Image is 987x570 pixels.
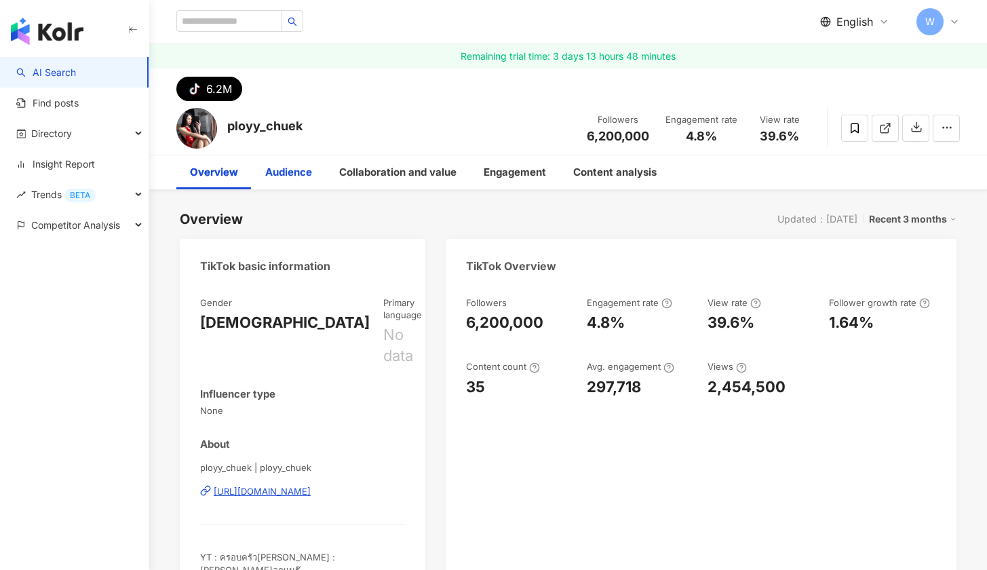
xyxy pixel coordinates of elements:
[190,164,238,180] div: Overview
[466,360,540,373] div: Content count
[200,437,230,451] div: About
[383,297,422,321] div: Primary language
[587,312,625,333] div: 4.8%
[200,312,370,333] div: [DEMOGRAPHIC_DATA]
[754,113,805,127] div: View rate
[587,129,649,143] span: 6,200,000
[484,164,546,180] div: Engagement
[176,77,242,101] button: 6.2M
[31,179,96,210] span: Trends
[708,360,747,373] div: Views
[200,404,405,417] span: None
[265,164,312,180] div: Audience
[829,312,874,333] div: 1.64%
[466,377,485,398] div: 35
[176,108,217,149] img: KOL Avatar
[200,259,330,273] div: TikTok basic information
[925,14,935,29] span: W
[227,117,303,134] div: ployy_chuek
[16,190,26,199] span: rise
[31,210,120,240] span: Competitor Analysis
[149,44,987,69] a: Remaining trial time: 3 days 13 hours 48 minutes
[829,297,930,309] div: Follower growth rate
[587,113,649,127] div: Followers
[466,312,543,333] div: 6,200,000
[665,113,737,127] div: Engagement rate
[64,189,96,202] div: BETA
[288,17,297,26] span: search
[16,96,79,110] a: Find posts
[777,214,857,225] div: Updated：[DATE]
[200,297,232,309] div: Gender
[31,118,72,149] span: Directory
[686,130,717,143] span: 4.8%
[869,210,956,228] div: Recent 3 months
[214,485,311,497] div: [URL][DOMAIN_NAME]
[383,324,422,366] div: No data
[466,297,507,309] div: Followers
[200,461,405,474] span: ployy_chuek | ployy_chuek
[708,377,786,398] div: 2,454,500
[708,297,761,309] div: View rate
[760,130,799,143] span: 39.6%
[466,259,556,273] div: TikTok Overview
[180,210,243,229] div: Overview
[573,164,657,180] div: Content analysis
[200,387,275,401] div: Influencer type
[16,157,95,171] a: Insight Report
[836,14,873,29] span: English
[16,66,76,79] a: searchAI Search
[587,377,641,398] div: 297,718
[587,297,672,309] div: Engagement rate
[708,312,754,333] div: 39.6%
[11,18,83,45] img: logo
[339,164,457,180] div: Collaboration and value
[206,79,232,98] div: 6.2M
[200,485,405,497] a: [URL][DOMAIN_NAME]
[587,360,674,373] div: Avg. engagement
